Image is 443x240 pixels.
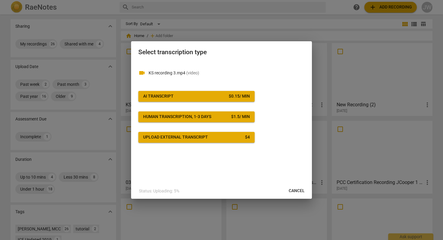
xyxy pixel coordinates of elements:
[289,188,305,194] span: Cancel
[138,48,305,56] h2: Select transcription type
[138,111,255,122] button: Human transcription, 1-3 days$1.5/ min
[149,70,305,76] p: KS recording 3.mp4(video)
[186,70,199,75] span: ( video )
[143,134,208,140] div: Upload external transcript
[138,132,255,143] button: Upload external transcript$4
[138,91,255,102] button: AI Transcript$0.15/ min
[245,134,250,140] div: $ 4
[143,114,211,120] div: Human transcription, 1-3 days
[139,188,179,194] p: Status: Uploading: 5%
[284,185,309,196] button: Cancel
[231,114,250,120] div: $ 1.5 / min
[229,93,250,99] div: $ 0.15 / min
[138,69,146,76] span: videocam
[143,93,174,99] div: AI Transcript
